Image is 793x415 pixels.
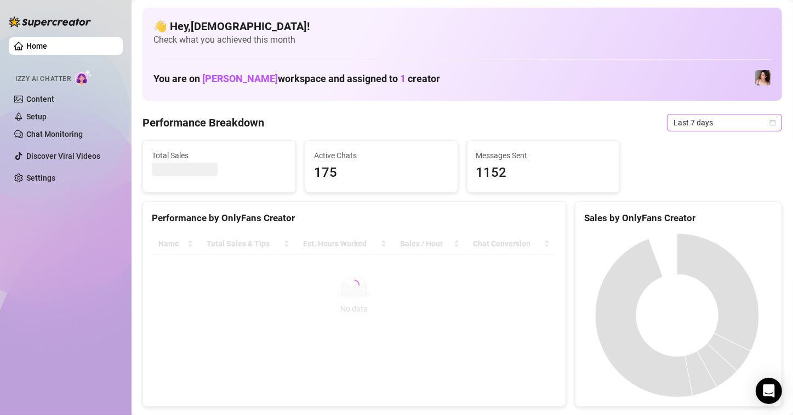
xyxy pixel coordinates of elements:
span: 1152 [476,163,611,183]
h4: 👋 Hey, [DEMOGRAPHIC_DATA] ! [153,19,771,34]
div: Open Intercom Messenger [756,378,782,404]
span: 1 [400,73,406,84]
span: Total Sales [152,149,287,162]
div: Performance by OnlyFans Creator [152,211,557,226]
span: Check what you achieved this month [153,34,771,46]
img: Lauren [755,70,771,85]
a: Setup [26,112,47,121]
a: Discover Viral Videos [26,152,100,160]
span: 175 [314,163,449,183]
a: Chat Monitoring [26,130,83,139]
span: [PERSON_NAME] [202,73,278,84]
span: Izzy AI Chatter [15,74,71,84]
a: Settings [26,174,55,182]
span: Messages Sent [476,149,611,162]
h1: You are on workspace and assigned to creator [153,73,440,85]
a: Content [26,95,54,103]
span: Last 7 days [674,114,775,131]
div: Sales by OnlyFans Creator [584,211,773,226]
img: AI Chatter [75,70,92,85]
a: Home [26,42,47,50]
img: logo-BBDzfeDw.svg [9,16,91,27]
span: Active Chats [314,149,449,162]
h4: Performance Breakdown [142,115,264,130]
span: calendar [769,119,776,126]
span: loading [349,280,360,291]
